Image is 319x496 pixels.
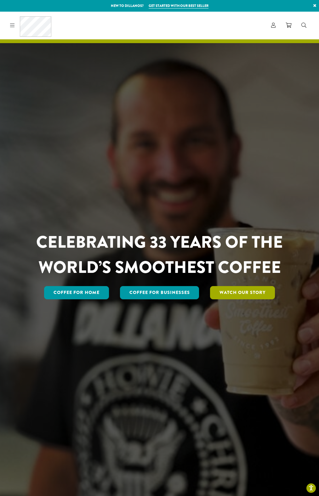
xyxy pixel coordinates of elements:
[36,230,283,279] span: CELEBRATING 33 YEARS OF THE WORLD’S SMOOTHEST COFFEE
[129,289,190,296] span: Coffee For Businesses
[54,289,100,296] span: Coffee for Home
[210,286,275,299] a: Watch Our Story
[219,289,265,296] span: Watch Our Story
[120,286,199,299] a: Coffee For Businesses
[149,3,208,8] a: Get started with our best seller
[44,286,109,299] a: Coffee for Home
[111,3,144,8] span: New to Dillanos?
[296,20,311,31] a: Search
